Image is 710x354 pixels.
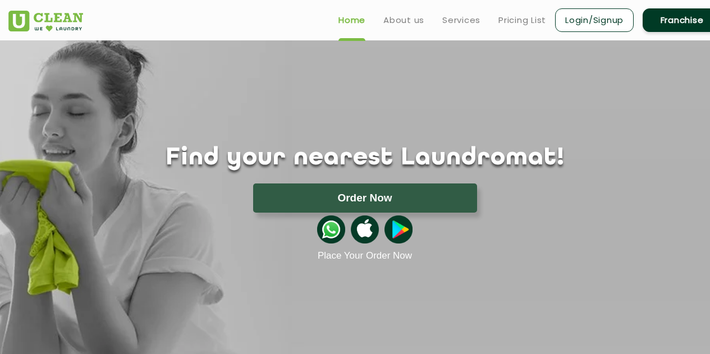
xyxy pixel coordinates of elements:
img: apple-icon.png [351,215,379,243]
img: UClean Laundry and Dry Cleaning [8,11,83,31]
a: Place Your Order Now [318,250,412,261]
a: Home [338,13,365,27]
a: About us [383,13,424,27]
a: Services [442,13,480,27]
img: playstoreicon.png [384,215,413,243]
button: Order Now [253,183,477,213]
img: whatsappicon.png [317,215,345,243]
a: Pricing List [498,13,546,27]
a: Login/Signup [555,8,634,32]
